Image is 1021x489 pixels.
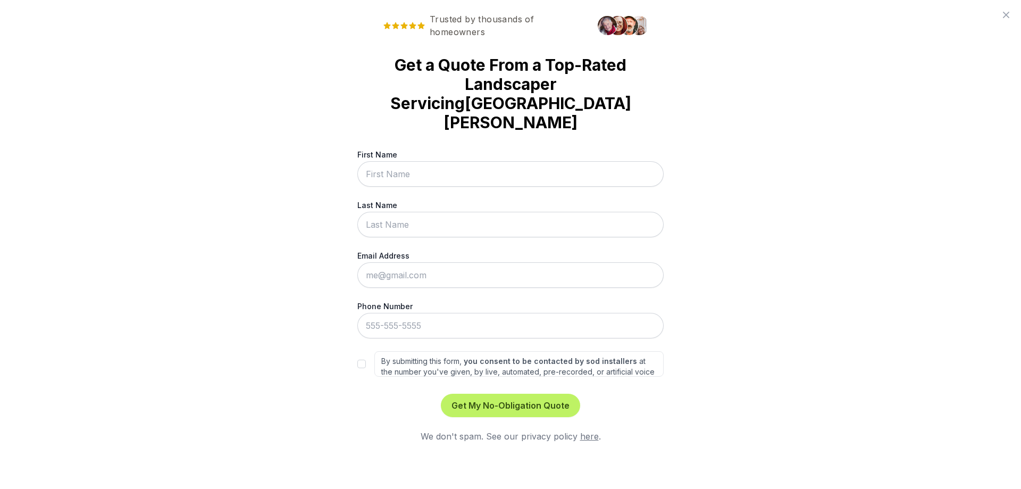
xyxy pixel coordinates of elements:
[464,357,637,366] strong: you consent to be contacted by sod installers
[357,313,664,338] input: 555-555-5555
[441,394,580,417] button: Get My No-Obligation Quote
[357,430,664,443] div: We don't spam. See our privacy policy .
[374,13,591,38] span: Trusted by thousands of homeowners
[357,262,664,288] input: me@gmail.com
[580,431,599,442] a: here
[357,200,664,211] label: Last Name
[357,212,664,237] input: Last Name
[357,149,664,160] label: First Name
[357,161,664,187] input: First Name
[357,250,664,261] label: Email Address
[374,351,664,377] label: By submitting this form, at the number you've given, by live, automated, pre-recorded, or artific...
[374,55,647,132] strong: Get a Quote From a Top-Rated Landscaper Servicing [GEOGRAPHIC_DATA][PERSON_NAME]
[357,301,664,312] label: Phone Number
